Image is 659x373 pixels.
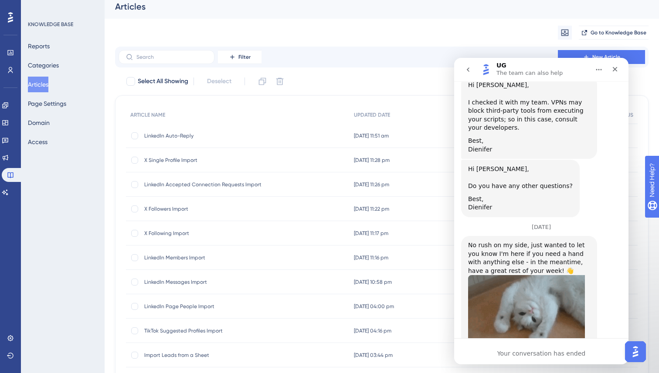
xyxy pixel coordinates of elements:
[144,132,284,139] span: LinkedIn Auto-Reply
[144,230,284,237] span: X Following Import
[354,132,389,139] span: [DATE] 11:51 am
[199,74,239,89] button: Deselect
[454,58,628,364] iframe: Intercom live chat
[354,157,390,164] span: [DATE] 11:28 pm
[28,115,50,131] button: Domain
[592,54,620,60] span: New Article
[622,339,649,365] iframe: UserGuiding AI Assistant Launcher
[354,111,390,118] span: UPDATED DATE
[144,327,284,334] span: TikTok Suggested Profiles Import
[238,54,251,60] span: Filter
[354,205,389,212] span: [DATE] 11:22 pm
[144,352,284,359] span: Import Leads from a Sheet
[144,181,284,188] span: LinkedIn Accepted Connection Requests Import
[354,279,392,286] span: [DATE] 10:58 pm
[591,29,646,36] span: Go to Knowledge Base
[144,157,284,164] span: X Single Profile Import
[558,50,645,64] button: New Article
[354,303,394,310] span: [DATE] 04:00 pm
[144,303,284,310] span: LinkedIn Page People Import
[136,54,207,60] input: Search
[354,327,391,334] span: [DATE] 04:16 pm
[579,26,649,40] button: Go to Knowledge Base
[7,178,167,329] div: Diênifer says…
[354,254,388,261] span: [DATE] 11:16 pm
[354,181,389,188] span: [DATE] 11:26 pm
[28,57,59,73] button: Categories
[28,21,73,28] div: KNOWLEDGE BASE
[144,279,284,286] span: LinkedIn Messages Import
[28,38,50,54] button: Reports
[144,205,284,212] span: X Followers Import
[28,134,48,150] button: Access
[115,0,627,13] div: Articles
[28,77,48,92] button: Articles
[14,183,136,217] div: No rush on my side, just wanted to let you know I'm here if you need a hand with anything else - ...
[218,50,262,64] button: Filter
[354,230,388,237] span: [DATE] 11:17 pm
[354,352,393,359] span: [DATE] 03:44 pm
[144,254,284,261] span: LinkedIn Members Import
[207,76,231,87] span: Deselect
[130,111,165,118] span: ARTICLE NAME
[20,2,54,13] span: Need Help?
[138,76,188,87] span: Select All Showing
[28,96,66,111] button: Page Settings
[7,178,143,310] div: No rush on my side, just wanted to let you know I'm here if you need a hand with anything else - ...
